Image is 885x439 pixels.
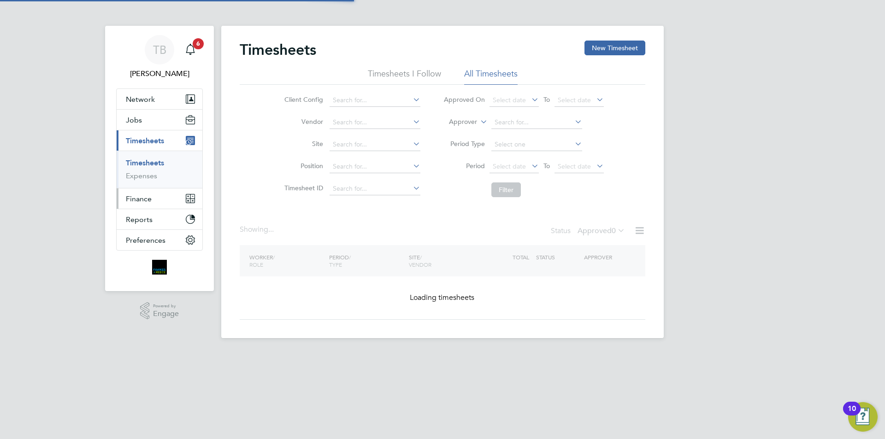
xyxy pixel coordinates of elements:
span: To [541,160,553,172]
a: Go to home page [116,260,203,275]
label: Period [443,162,485,170]
input: Search for... [330,182,420,195]
div: Showing [240,225,276,234]
span: Jobs [126,116,142,124]
label: Timesheet ID [282,184,323,192]
label: Approved [578,226,625,235]
a: Expenses [126,171,157,180]
button: Network [117,89,202,109]
span: Select date [493,162,526,170]
span: Reports [126,215,153,224]
li: All Timesheets [464,68,518,85]
span: Select date [558,96,591,104]
label: Position [282,162,323,170]
input: Search for... [330,138,420,151]
span: Engage [153,310,179,318]
span: Preferences [126,236,165,245]
label: Period Type [443,140,485,148]
button: Open Resource Center, 10 new notifications [848,402,878,432]
div: 10 [848,409,856,421]
h2: Timesheets [240,41,316,59]
label: Site [282,140,323,148]
a: Timesheets [126,158,164,167]
label: Approver [436,117,477,127]
button: Filter [491,182,521,197]
nav: Main navigation [105,26,214,291]
span: To [541,94,553,105]
span: Select date [558,162,591,170]
input: Search for... [330,116,420,129]
button: Finance [117,188,202,209]
button: Reports [117,209,202,229]
div: Status [551,225,627,238]
input: Search for... [330,94,420,107]
li: Timesheets I Follow [368,68,441,85]
span: Timesheets [126,136,164,145]
span: Tegan Bligh [116,68,203,79]
label: Client Config [282,95,323,104]
label: Approved On [443,95,485,104]
button: New Timesheet [584,41,645,55]
span: Network [126,95,155,104]
img: bromak-logo-retina.png [152,260,167,275]
a: Powered byEngage [140,302,179,320]
span: ... [268,225,274,234]
input: Search for... [330,160,420,173]
a: TB[PERSON_NAME] [116,35,203,79]
button: Timesheets [117,130,202,151]
input: Search for... [491,116,582,129]
label: Vendor [282,117,323,126]
span: Finance [126,194,152,203]
a: 6 [181,35,200,64]
span: 6 [193,38,204,49]
span: Select date [493,96,526,104]
input: Select one [491,138,582,151]
span: Powered by [153,302,179,310]
span: TB [153,44,166,56]
span: 0 [612,226,616,235]
button: Preferences [117,230,202,250]
button: Jobs [117,110,202,130]
div: Timesheets [117,151,202,188]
